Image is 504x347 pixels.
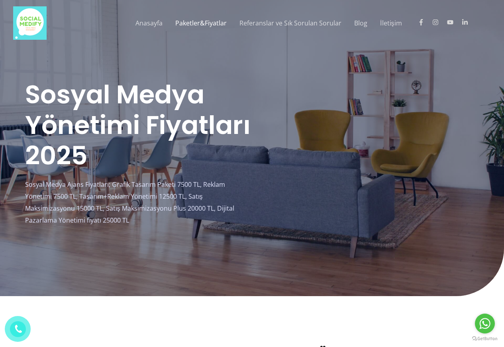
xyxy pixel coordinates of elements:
a: Go to GetButton.io website [472,336,498,341]
a: Go to whatsapp [475,314,495,333]
a: Referanslar ve Sık Sorulan Sorular [233,10,348,36]
a: Paketler&Fiyatlar [169,10,233,36]
a: İletişim [374,10,408,36]
a: Blog [348,10,374,36]
p: Sosyal Medya Ajans Fiyatları; Grafik Tasarım Paketi 7500 TL, Reklam Yönetimi 7500 TL, Tasarım+Rek... [25,179,252,226]
nav: Site Navigation [123,10,491,36]
a: youtube [447,19,460,25]
img: phone.png [13,324,23,334]
a: instagram [432,19,445,25]
h1: Sosyal Medya Yönetimi Fiyatları 2025 [25,79,252,171]
a: facebook-f [418,19,431,25]
a: Anasayfa [129,10,169,36]
a: linkedin-in [462,19,475,25]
